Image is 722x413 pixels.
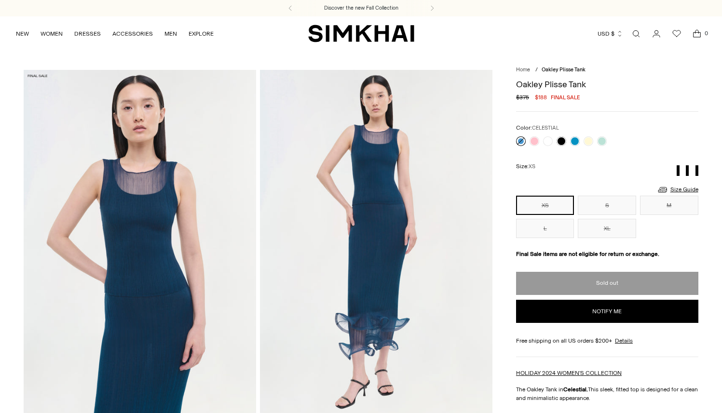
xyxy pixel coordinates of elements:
[598,23,623,44] button: USD $
[516,67,530,73] a: Home
[112,23,153,44] a: ACCESSORIES
[516,123,559,133] label: Color:
[532,125,559,131] span: CELESTIAL
[535,66,538,74] div: /
[41,23,63,44] a: WOMEN
[667,24,686,43] a: Wishlist
[542,67,586,73] span: Oakley Plisse Tank
[647,24,666,43] a: Go to the account page
[516,80,698,89] h1: Oakley Plisse Tank
[516,66,698,74] nav: breadcrumbs
[516,385,698,402] p: The Oakley Tank in This sleek, fitted top is designed for a clean and minimalistic appearance.
[164,23,177,44] a: MEN
[516,370,622,376] a: HOLIDAY 2024 WOMEN'S COLLECTION
[529,163,535,170] span: XS
[516,93,529,102] s: $375
[516,300,698,323] button: Notify me
[640,196,698,215] button: M
[702,29,710,38] span: 0
[615,336,633,345] a: Details
[535,93,547,102] span: $188
[578,219,636,238] button: XL
[578,196,636,215] button: S
[189,23,214,44] a: EXPLORE
[74,23,101,44] a: DRESSES
[563,386,588,393] strong: Celestial.
[516,251,659,257] strong: Final Sale items are not eligible for return or exchange.
[516,162,535,171] label: Size:
[687,24,707,43] a: Open cart modal
[324,4,398,12] a: Discover the new Fall Collection
[516,336,698,345] div: Free shipping on all US orders $200+
[16,23,29,44] a: NEW
[657,184,698,196] a: Size Guide
[516,196,574,215] button: XS
[308,24,414,43] a: SIMKHAI
[516,219,574,238] button: L
[627,24,646,43] a: Open search modal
